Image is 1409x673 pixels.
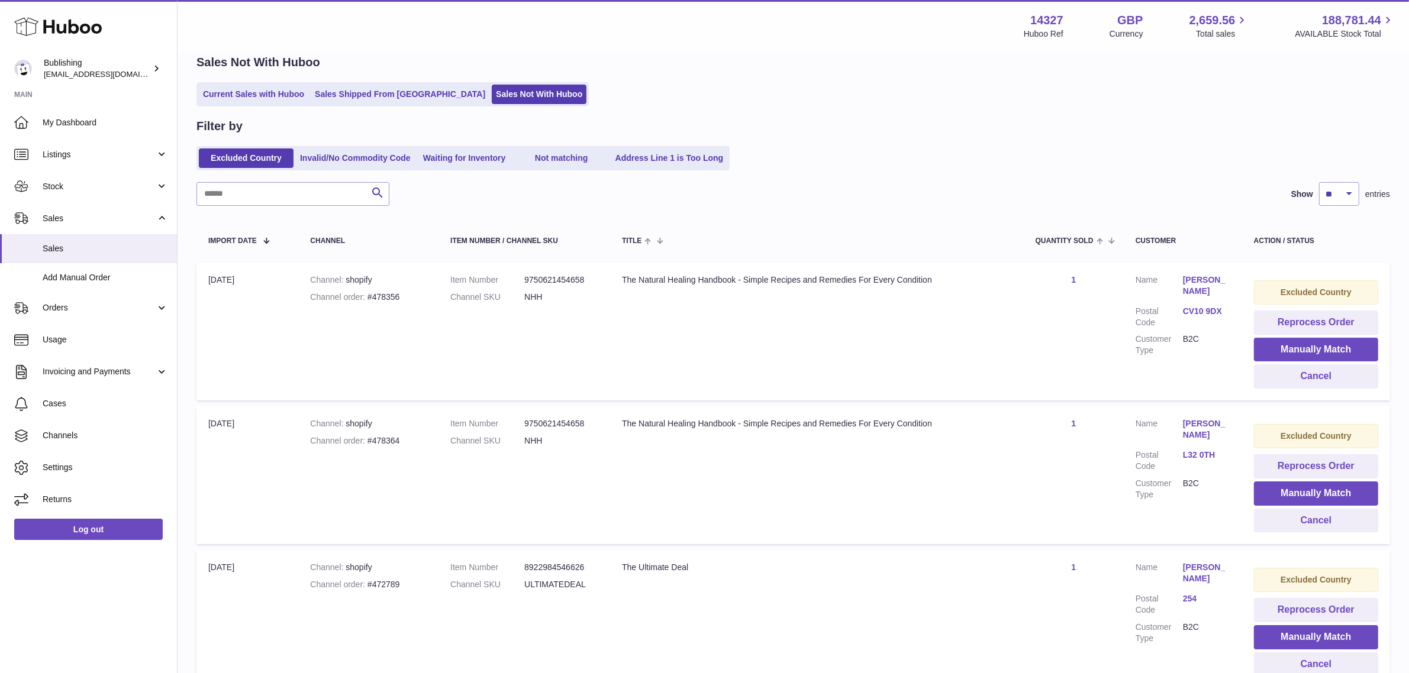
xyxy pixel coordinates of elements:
[43,430,168,441] span: Channels
[450,237,598,245] div: Item Number / Channel SKU
[524,418,598,429] dd: 9750621454658
[310,292,367,302] strong: Channel order
[43,181,156,192] span: Stock
[43,494,168,505] span: Returns
[622,237,641,245] span: Title
[622,562,1012,573] div: The Ultimate Deal
[43,366,156,377] span: Invoicing and Payments
[450,435,524,446] dt: Channel SKU
[14,519,163,540] a: Log out
[14,60,32,77] img: internalAdmin-14327@internal.huboo.com
[1183,334,1230,356] dd: B2C
[1036,237,1094,245] span: Quantity Sold
[1024,28,1063,40] div: Huboo Ref
[310,237,427,245] div: Channel
[1281,431,1352,441] strong: Excluded Country
[524,579,598,590] dd: ULTIMATEDEAL
[622,274,1012,286] div: The Natural Healing Handbook - Simple Recipes and Remedies For Every Condition
[1281,575,1352,584] strong: Excluded Country
[1136,562,1183,587] dt: Name
[1136,418,1183,444] dt: Name
[1117,12,1143,28] strong: GBP
[310,274,427,286] div: shopify
[417,148,512,168] a: Waiting for Inventory
[1183,562,1230,584] a: [PERSON_NAME]
[1291,189,1313,200] label: Show
[1189,12,1236,28] span: 2,659.56
[1254,454,1378,478] button: Reprocess Order
[208,237,257,245] span: Import date
[622,418,1012,429] div: The Natural Healing Handbook - Simple Recipes and Remedies For Every Condition
[450,418,524,429] dt: Item Number
[43,272,168,283] span: Add Manual Order
[1110,28,1143,40] div: Currency
[1183,478,1230,500] dd: B2C
[1254,237,1378,245] div: Action / Status
[524,562,598,573] dd: 8922984546626
[1254,310,1378,335] button: Reprocess Order
[44,57,150,80] div: Bublishing
[43,334,168,345] span: Usage
[43,213,156,224] span: Sales
[43,462,168,473] span: Settings
[1136,478,1183,500] dt: Customer Type
[1254,364,1378,389] button: Cancel
[199,148,294,168] a: Excluded Country
[1183,449,1230,461] a: L32 0TH
[450,292,524,303] dt: Channel SKU
[1136,237,1230,245] div: Customer
[1183,274,1230,297] a: [PERSON_NAME]
[196,263,298,400] td: [DATE]
[43,302,156,313] span: Orders
[310,436,367,445] strong: Channel order
[492,85,586,104] a: Sales Not With Huboo
[1295,28,1395,40] span: AVAILABLE Stock Total
[1254,338,1378,362] button: Manually Match
[199,85,308,104] a: Current Sales with Huboo
[310,580,367,589] strong: Channel order
[1254,509,1378,533] button: Cancel
[450,274,524,286] dt: Item Number
[196,54,320,70] h2: Sales Not With Huboo
[310,435,427,446] div: #478364
[450,562,524,573] dt: Item Number
[1136,274,1183,300] dt: Name
[44,69,174,79] span: [EMAIL_ADDRESS][DOMAIN_NAME]
[196,406,298,544] td: [DATE]
[310,418,427,429] div: shopify
[1030,12,1063,28] strong: 14327
[196,118,243,134] h2: Filter by
[43,149,156,160] span: Listings
[1136,334,1183,356] dt: Customer Type
[1254,625,1378,649] button: Manually Match
[1136,622,1183,644] dt: Customer Type
[611,148,728,168] a: Address Line 1 is Too Long
[296,148,415,168] a: Invalid/No Commodity Code
[43,117,168,128] span: My Dashboard
[311,85,489,104] a: Sales Shipped From [GEOGRAPHIC_DATA]
[1254,481,1378,506] button: Manually Match
[310,562,346,572] strong: Channel
[1071,275,1076,284] a: 1
[1136,449,1183,472] dt: Postal Code
[1189,12,1249,40] a: 2,659.56 Total sales
[524,435,598,446] dd: NHH
[1183,593,1230,604] a: 254
[1322,12,1381,28] span: 188,781.44
[1295,12,1395,40] a: 188,781.44 AVAILABLE Stock Total
[1281,287,1352,297] strong: Excluded Country
[1183,418,1230,441] a: [PERSON_NAME]
[1365,189,1390,200] span: entries
[310,562,427,573] div: shopify
[514,148,609,168] a: Not matching
[524,292,598,303] dd: NHH
[310,275,346,284] strong: Channel
[310,292,427,303] div: #478356
[524,274,598,286] dd: 9750621454658
[1196,28,1249,40] span: Total sales
[310,419,346,428] strong: Channel
[1183,306,1230,317] a: CV10 9DX
[1183,622,1230,644] dd: B2C
[310,579,427,590] div: #472789
[1136,306,1183,328] dt: Postal Code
